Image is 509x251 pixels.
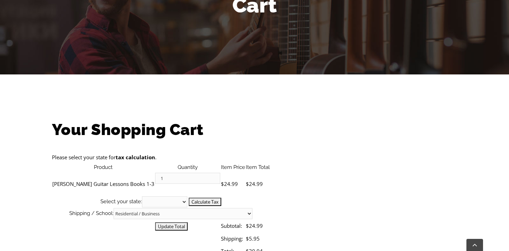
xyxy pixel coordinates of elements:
[189,198,221,206] input: Calculate Tax
[245,163,270,172] th: Item Total
[52,196,270,208] th: Select your state:
[221,171,245,196] td: $24.99
[52,163,155,172] th: Product
[155,222,188,231] input: Update Total
[155,163,221,172] th: Quantity
[142,196,187,207] select: State billing address
[221,232,245,245] td: Shipping:
[245,219,270,232] td: $24.99
[52,208,270,219] th: Shipping / School:
[52,151,457,163] div: Please select your state for .
[221,219,245,232] td: Subtotal:
[221,163,245,172] th: Item Price
[245,171,270,196] td: $24.99
[52,171,155,196] td: [PERSON_NAME] Guitar Lessons Books 1-3
[116,154,155,161] strong: tax calculation
[52,119,457,141] h1: Your Shopping Cart
[245,232,270,245] td: $5.95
